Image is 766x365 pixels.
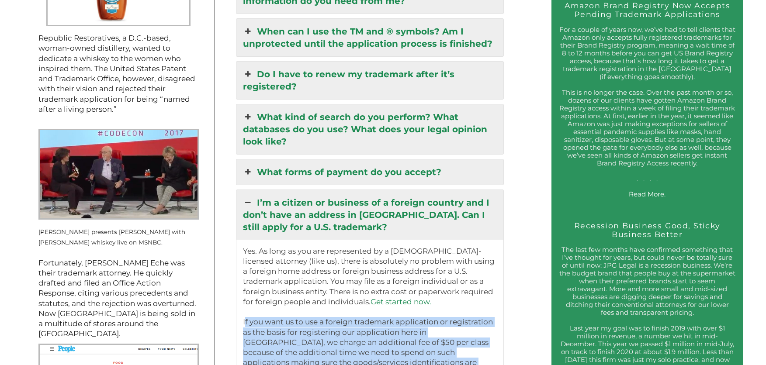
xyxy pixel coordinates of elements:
a: What kind of search do you perform? What databases do you use? What does your legal opinion look ... [236,104,504,154]
p: Fortunately, [PERSON_NAME] Eche was their trademark attorney. He quickly drafted and filed an Off... [38,258,199,339]
a: Amazon Brand Registry Now Accepts Pending Trademark Applications [565,1,730,18]
a: What forms of payment do you accept? [236,159,504,185]
p: The last few months have confirmed something that I’ve thought for years, but could never be tota... [559,246,735,317]
p: This is no longer the case. Over the past month or so, dozens of our clients have gotten Amazon B... [559,89,735,183]
a: Do I have to renew my trademark after it’s registered? [236,62,504,99]
img: Kara Swisher presents Hillary Clinton with Rodham Rye live on MSNBC. [38,129,199,219]
a: I’m a citizen or business of a foreign country and I don’t have an address in [GEOGRAPHIC_DATA]. ... [236,190,504,240]
p: For a couple of years now, we’ve had to tell clients that Amazon only accepts fully registered tr... [559,26,735,81]
small: [PERSON_NAME] presents [PERSON_NAME] with [PERSON_NAME] whiskey live on MSNBC. [38,228,185,246]
a: When can I use the TM and ® symbols? Am I unprotected until the application process is finished? [236,19,504,56]
a: Recession Business Good, Sticky Business Better [574,221,720,238]
p: Republic Restoratives, a D.C.-based, woman-owned distillery, wanted to dedicate a whiskey to the ... [38,33,199,114]
a: Read More. [629,190,665,198]
a: Get started now. [371,297,431,306]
